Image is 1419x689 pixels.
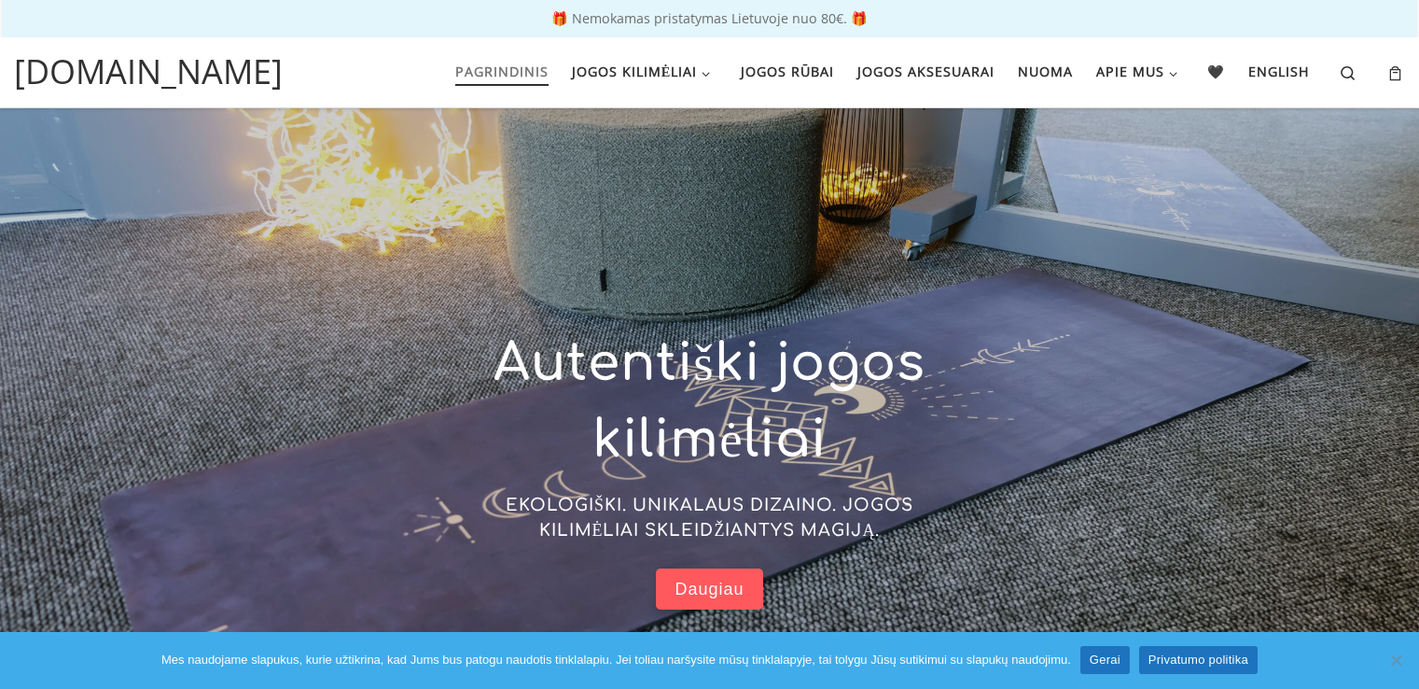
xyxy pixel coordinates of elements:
a: English [1243,52,1316,91]
span: Mes naudojame slapukus, kurie užtikrina, kad Jums bus patogu naudotis tinklalapiu. Jei toliau nar... [161,651,1071,669]
a: Pagrindinis [449,52,554,91]
span: Nuoma [1018,52,1073,87]
span: Ne [1386,651,1405,669]
a: Jogos kilimėliai [565,52,722,91]
span: Jogos kilimėliai [572,52,698,87]
span: Jogos aksesuarai [857,52,995,87]
span: Pagrindinis [455,52,549,87]
span: Apie mus [1096,52,1164,87]
a: 🖤 [1202,52,1231,91]
a: [DOMAIN_NAME] [14,47,283,97]
p: 🎁 Nemokamas pristatymas Lietuvoje nuo 80€. 🎁 [19,12,1400,25]
span: EKOLOGIŠKI. UNIKALAUS DIZAINO. JOGOS KILIMĖLIAI SKLEIDŽIANTYS MAGIJĄ. [506,496,913,540]
a: Gerai [1080,646,1130,674]
span: Autentiški jogos kilimėliai [494,335,925,470]
a: Daugiau [656,569,762,611]
a: Privatumo politika [1139,646,1258,674]
span: English [1248,52,1310,87]
span: Jogos rūbai [741,52,834,87]
a: Jogos aksesuarai [851,52,1000,91]
a: Nuoma [1011,52,1078,91]
span: 🖤 [1207,52,1225,87]
a: Jogos rūbai [734,52,840,91]
span: Daugiau [675,579,744,600]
